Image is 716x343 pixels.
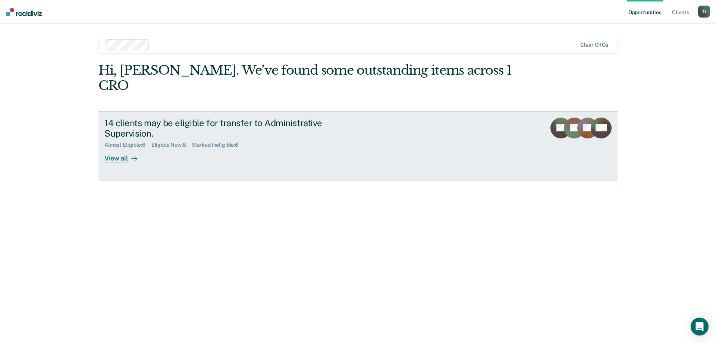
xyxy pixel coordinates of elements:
div: Clear CROs [580,42,608,48]
button: TJ [698,6,710,18]
div: Open Intercom Messenger [691,318,709,336]
div: 14 clients may be eligible for transfer to Administrative Supervision. [104,118,366,139]
div: Hi, [PERSON_NAME]. We’ve found some outstanding items across 1 CRO [98,63,514,93]
a: 14 clients may be eligible for transfer to Administrative Supervision.Almost Eligible:6Eligible N... [98,111,618,181]
div: Almost Eligible : 6 [104,142,151,148]
div: T J [698,6,710,18]
div: Eligible Now : 8 [151,142,192,148]
img: Recidiviz [6,8,42,16]
div: View all [104,148,146,163]
div: Marked Ineligible : 6 [192,142,244,148]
